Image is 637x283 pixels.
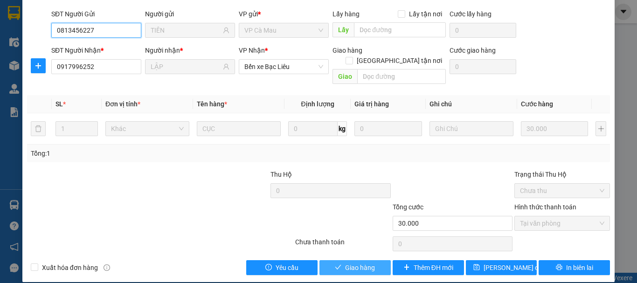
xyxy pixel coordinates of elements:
div: Chưa thanh toán [294,237,392,253]
button: exclamation-circleYêu cầu [246,260,318,275]
span: Lấy tận nơi [405,9,446,19]
input: VD: Bàn, Ghế [197,121,281,136]
div: Người nhận [145,45,235,55]
span: Giao hàng [345,262,375,273]
th: Ghi chú [426,95,517,113]
button: plusThêm ĐH mới [393,260,464,275]
span: Chưa thu [520,184,604,198]
input: 0 [521,121,588,136]
div: Tổng: 1 [31,148,247,159]
span: Giá trị hàng [354,100,389,108]
span: user [223,63,229,70]
input: Dọc đường [357,69,446,84]
span: Lấy [332,22,354,37]
span: check [335,264,341,271]
span: [PERSON_NAME] chuyển hoàn [484,262,572,273]
span: Tại văn phòng [520,216,604,230]
span: Giao hàng [332,47,362,54]
span: info-circle [104,264,110,271]
span: plus [31,62,45,69]
span: plus [403,264,410,271]
span: In biên lai [566,262,593,273]
span: Cước hàng [521,100,553,108]
input: 0 [354,121,422,136]
div: Trạng thái Thu Hộ [514,169,610,179]
span: Tên hàng [197,100,227,108]
span: Bến xe Bạc Liêu [244,60,323,74]
input: Cước lấy hàng [450,23,516,38]
span: exclamation-circle [265,264,272,271]
button: save[PERSON_NAME] chuyển hoàn [466,260,537,275]
button: printerIn biên lai [539,260,610,275]
span: save [473,264,480,271]
div: SĐT Người Gửi [51,9,141,19]
span: Lấy hàng [332,10,360,18]
span: Xuất hóa đơn hàng [38,262,102,273]
button: checkGiao hàng [319,260,391,275]
span: Tổng cước [393,203,423,211]
label: Hình thức thanh toán [514,203,576,211]
input: Tên người nhận [151,62,221,72]
span: printer [556,264,562,271]
span: Yêu cầu [276,262,298,273]
span: kg [338,121,347,136]
div: VP gửi [239,9,329,19]
button: plus [31,58,46,73]
span: Khác [111,122,184,136]
span: user [223,27,229,34]
span: Thu Hộ [270,171,292,178]
span: SL [55,100,63,108]
span: Thêm ĐH mới [414,262,453,273]
input: Tên người gửi [151,25,221,35]
span: VP Cà Mau [244,23,323,37]
input: Ghi Chú [429,121,513,136]
label: Cước giao hàng [450,47,496,54]
input: Cước giao hàng [450,59,516,74]
input: Dọc đường [354,22,446,37]
div: Người gửi [145,9,235,19]
button: plus [595,121,606,136]
span: Giao [332,69,357,84]
span: Đơn vị tính [105,100,140,108]
span: VP Nhận [239,47,265,54]
label: Cước lấy hàng [450,10,492,18]
div: SĐT Người Nhận [51,45,141,55]
button: delete [31,121,46,136]
span: Định lượng [301,100,334,108]
span: [GEOGRAPHIC_DATA] tận nơi [353,55,446,66]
